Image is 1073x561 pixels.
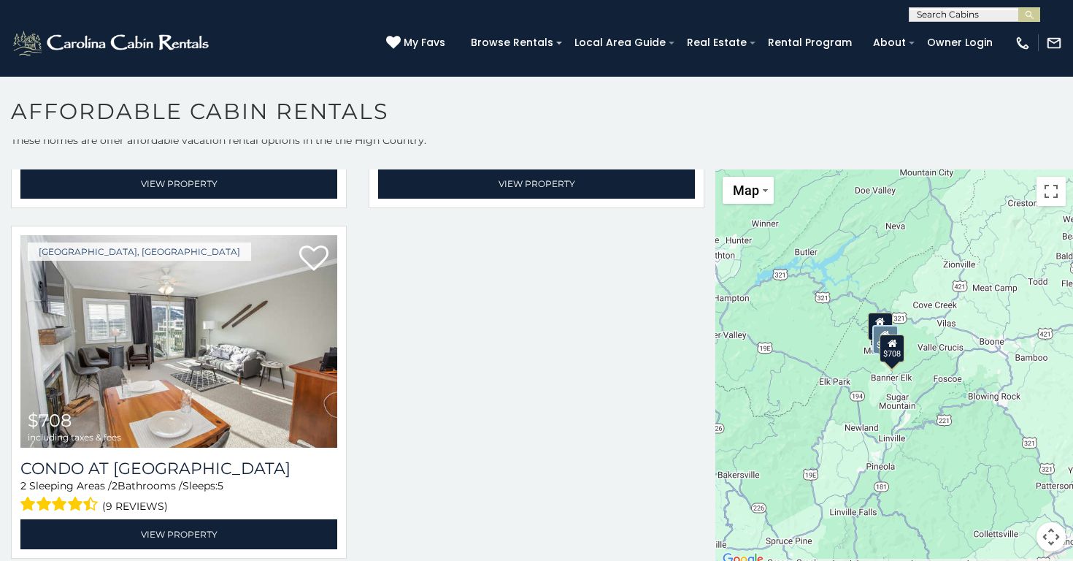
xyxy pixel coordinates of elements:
[868,312,893,340] div: $963
[218,479,223,492] span: 5
[102,497,168,516] span: (9 reviews)
[872,325,899,354] div: $709
[378,169,695,199] a: View Property
[28,243,251,261] a: [GEOGRAPHIC_DATA], [GEOGRAPHIC_DATA]
[11,28,213,58] img: White-1-2.png
[880,334,904,362] div: $708
[112,479,118,492] span: 2
[733,183,759,198] span: Map
[20,459,337,478] a: Condo at [GEOGRAPHIC_DATA]
[464,31,561,54] a: Browse Rentals
[20,235,337,448] img: Condo at Pinnacle Inn Resort
[28,410,72,431] span: $708
[1037,177,1066,206] button: Toggle fullscreen view
[28,432,121,442] span: including taxes & fees
[920,31,1000,54] a: Owner Login
[723,177,774,204] button: Change map style
[567,31,673,54] a: Local Area Guide
[404,35,445,50] span: My Favs
[1046,35,1062,51] img: mail-regular-white.png
[761,31,859,54] a: Rental Program
[866,31,913,54] a: About
[20,479,26,492] span: 2
[20,235,337,448] a: Condo at Pinnacle Inn Resort $708 including taxes & fees
[1015,35,1031,51] img: phone-regular-white.png
[20,478,337,516] div: Sleeping Areas / Bathrooms / Sleeps:
[680,31,754,54] a: Real Estate
[20,519,337,549] a: View Property
[386,35,449,51] a: My Favs
[1037,522,1066,552] button: Map camera controls
[20,459,337,478] h3: Condo at Pinnacle Inn Resort
[20,169,337,199] a: View Property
